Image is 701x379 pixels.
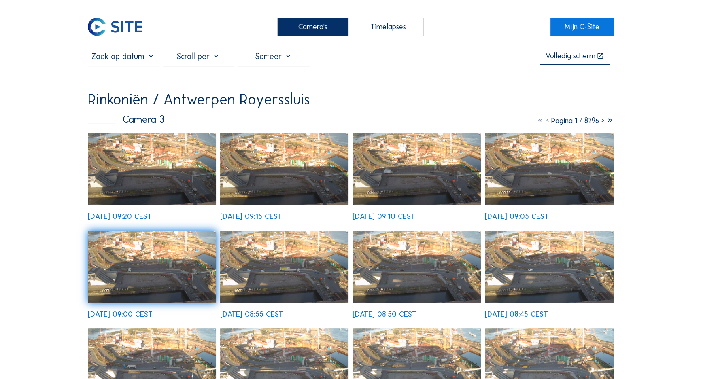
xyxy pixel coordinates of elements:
[88,18,143,36] img: C-SITE Logo
[88,92,310,107] div: Rinkoniën / Antwerpen Royerssluis
[88,51,159,61] input: Zoek op datum 󰅀
[220,213,282,220] div: [DATE] 09:15 CEST
[550,18,614,36] a: Mijn C-Site
[485,231,614,303] img: image_53286878
[220,311,283,318] div: [DATE] 08:55 CEST
[88,133,217,205] img: image_53287901
[88,311,153,318] div: [DATE] 09:00 CEST
[277,18,349,36] div: Camera's
[485,213,549,220] div: [DATE] 09:05 CEST
[220,231,349,303] img: image_53287211
[353,311,416,318] div: [DATE] 08:50 CEST
[353,231,481,303] img: image_53287034
[88,18,151,36] a: C-SITE Logo
[353,133,481,205] img: image_53287583
[485,311,548,318] div: [DATE] 08:45 CEST
[546,52,595,60] div: Volledig scherm
[485,133,614,205] img: image_53287433
[88,231,217,303] img: image_53287269
[88,213,152,220] div: [DATE] 09:20 CEST
[551,116,599,125] span: Pagina 1 / 8796
[88,114,165,125] div: Camera 3
[220,133,349,205] img: image_53287738
[353,213,415,220] div: [DATE] 09:10 CEST
[353,18,424,36] div: Timelapses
